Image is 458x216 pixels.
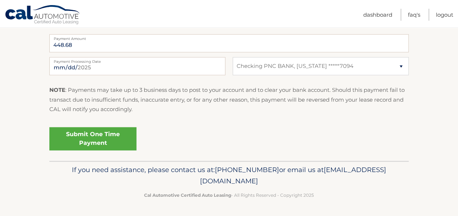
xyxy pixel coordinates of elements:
[49,127,136,150] a: Submit One Time Payment
[54,191,404,199] p: - All Rights Reserved - Copyright 2025
[49,57,225,63] label: Payment Processing Date
[49,34,409,40] label: Payment Amount
[49,34,409,52] input: Payment Amount
[49,86,65,93] strong: NOTE
[408,9,420,21] a: FAQ's
[49,57,225,75] input: Payment Date
[436,9,453,21] a: Logout
[363,9,392,21] a: Dashboard
[5,5,81,26] a: Cal Automotive
[54,164,404,187] p: If you need assistance, please contact us at: or email us at
[49,85,409,114] p: : Payments may take up to 3 business days to post to your account and to clear your bank account....
[215,166,279,174] span: [PHONE_NUMBER]
[144,192,231,198] strong: Cal Automotive Certified Auto Leasing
